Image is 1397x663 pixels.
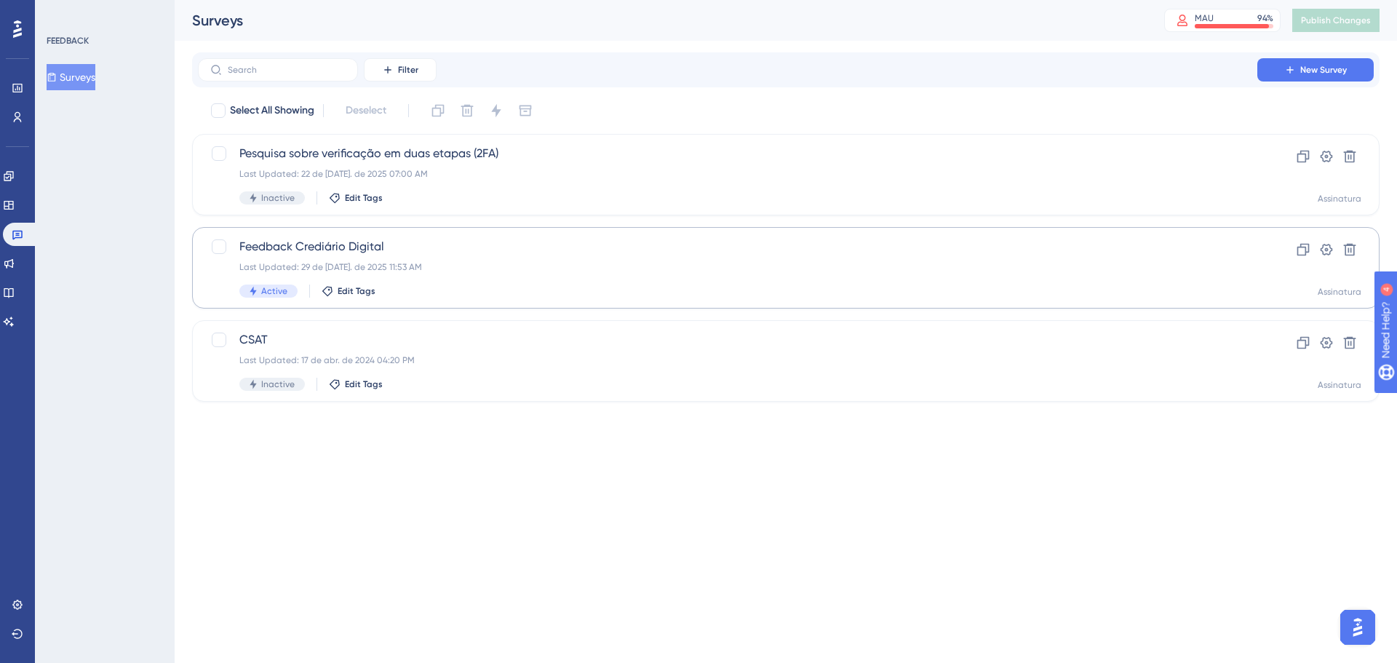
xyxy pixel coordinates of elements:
[239,354,1216,366] div: Last Updated: 17 de abr. de 2024 04:20 PM
[230,102,314,119] span: Select All Showing
[239,238,1216,255] span: Feedback Crediário Digital
[228,65,346,75] input: Search
[239,168,1216,180] div: Last Updated: 22 de [DATE]. de 2025 07:00 AM
[261,192,295,204] span: Inactive
[1318,193,1361,205] div: Assinatura
[34,4,91,21] span: Need Help?
[345,192,383,204] span: Edit Tags
[47,35,89,47] div: FEEDBACK
[398,64,418,76] span: Filter
[1301,15,1371,26] span: Publish Changes
[345,378,383,390] span: Edit Tags
[239,145,1216,162] span: Pesquisa sobre verificação em duas etapas (2FA)
[1336,606,1380,649] iframe: UserGuiding AI Assistant Launcher
[192,10,1128,31] div: Surveys
[1318,286,1361,298] div: Assinatura
[346,102,386,119] span: Deselect
[1300,64,1347,76] span: New Survey
[261,285,287,297] span: Active
[47,64,95,90] button: Surveys
[329,378,383,390] button: Edit Tags
[338,285,375,297] span: Edit Tags
[364,58,437,82] button: Filter
[333,98,399,124] button: Deselect
[239,331,1216,349] span: CSAT
[261,378,295,390] span: Inactive
[1257,58,1374,82] button: New Survey
[1257,12,1273,24] div: 94 %
[1292,9,1380,32] button: Publish Changes
[239,261,1216,273] div: Last Updated: 29 de [DATE]. de 2025 11:53 AM
[322,285,375,297] button: Edit Tags
[1195,12,1214,24] div: MAU
[1318,379,1361,391] div: Assinatura
[101,7,106,19] div: 4
[329,192,383,204] button: Edit Tags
